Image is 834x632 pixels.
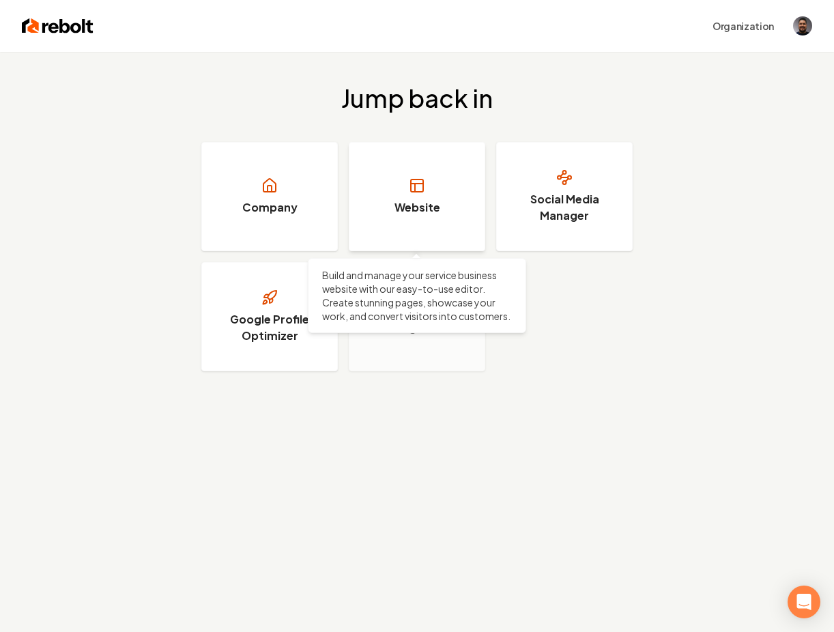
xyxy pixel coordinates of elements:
button: Organization [704,14,782,38]
p: Build and manage your service business website with our easy-to-use editor. Create stunning pages... [322,268,512,323]
button: Open user button [793,16,812,35]
img: Rebolt Logo [22,16,94,35]
div: Open Intercom Messenger [788,586,820,618]
img: Daniel Humberto Ortega Celis [793,16,812,35]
